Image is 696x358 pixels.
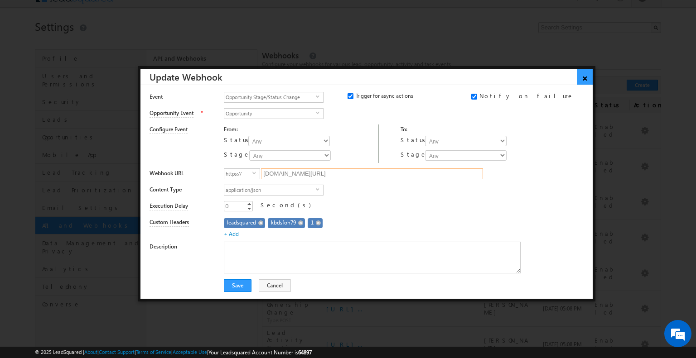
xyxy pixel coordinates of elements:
a: Decrement [246,206,253,211]
span: Your Leadsquared Account Number is [208,349,312,356]
div: Minimize live chat window [149,5,170,26]
label: Configure Event [150,125,188,134]
div: Notify on failure [471,92,586,105]
a: × [577,69,593,85]
em: Start Chat [123,279,164,291]
span: select [316,95,323,99]
div: Chat with us now [47,48,152,59]
div: Trigger for async actions [348,92,462,105]
div: Stage [401,150,423,165]
label: Execution Delay [150,202,188,210]
a: Acceptable Use [173,349,207,355]
span: Opportunity Stage/Status Change [224,92,316,102]
div: 0 [224,201,230,211]
span: © 2025 LeadSquared | | | | | [35,348,312,357]
span: select [316,187,323,191]
label: Content Type [150,186,213,194]
button: Save [224,279,251,292]
span: application/json [224,185,316,195]
span: kbdsfoh79 [271,219,296,227]
span: select [316,111,323,115]
button: Cancel [259,279,291,292]
span: leadsquared [227,219,256,227]
span: https:// [224,169,252,179]
a: Increment [246,201,253,206]
label: Description [150,243,213,251]
span: select [252,171,260,175]
a: About [84,349,97,355]
label: Event [150,93,213,101]
label: From: [224,125,238,134]
label: Custom Headers [150,218,189,227]
h3: Update Webhook [150,69,593,85]
a: Terms of Service [136,349,171,355]
span: 1 [311,219,314,227]
span: Second(s) [261,201,311,209]
div: Status [401,136,423,150]
div: Status [224,136,246,150]
a: + Add [224,230,239,237]
img: d_60004797649_company_0_60004797649 [15,48,38,59]
label: Webhook URL [150,169,213,177]
a: Contact Support [99,349,135,355]
textarea: Type your message and hit 'Enter' [12,84,165,271]
label: Opportunity Event [150,109,193,118]
label: To: [401,125,407,134]
span: Opportunity [224,109,316,119]
span: 64897 [298,349,312,356]
div: Stage [224,150,243,165]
